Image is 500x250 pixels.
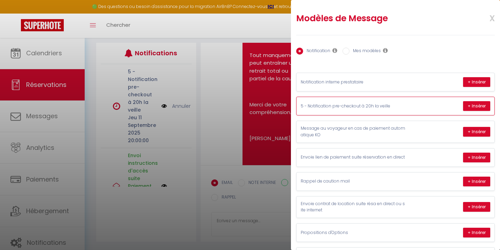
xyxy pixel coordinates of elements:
button: + Insérer [463,77,490,87]
button: + Insérer [463,202,490,212]
h2: Modèles de Message [296,13,459,24]
button: + Insérer [463,101,490,111]
p: Message au voyageur en cas de paiement automatique KO [301,125,405,138]
button: Ouvrir le widget de chat LiveChat [6,3,26,24]
p: Envoie contrat de location suite résa en direct ou site internet [301,201,405,214]
span: x [473,9,495,26]
label: Mes modèles [349,48,381,55]
p: 5 - Notification pre-checkout à 20h la veille [301,103,405,110]
p: Propositions d'Options [301,229,405,236]
button: + Insérer [463,177,490,186]
i: Les notifications sont visibles par toi et ton équipe [332,48,337,53]
button: + Insérer [463,153,490,162]
i: Les modèles généraux sont visibles par vous et votre équipe [383,48,388,53]
iframe: Chat [470,219,495,245]
p: Rappel de caution mail [301,178,405,185]
p: Notification interne prestataire [301,79,405,86]
button: + Insérer [463,127,490,137]
label: Notification [303,48,330,55]
p: Envoie lien de paiement suite réservation en direct [301,154,405,161]
button: + Insérer [463,228,490,237]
